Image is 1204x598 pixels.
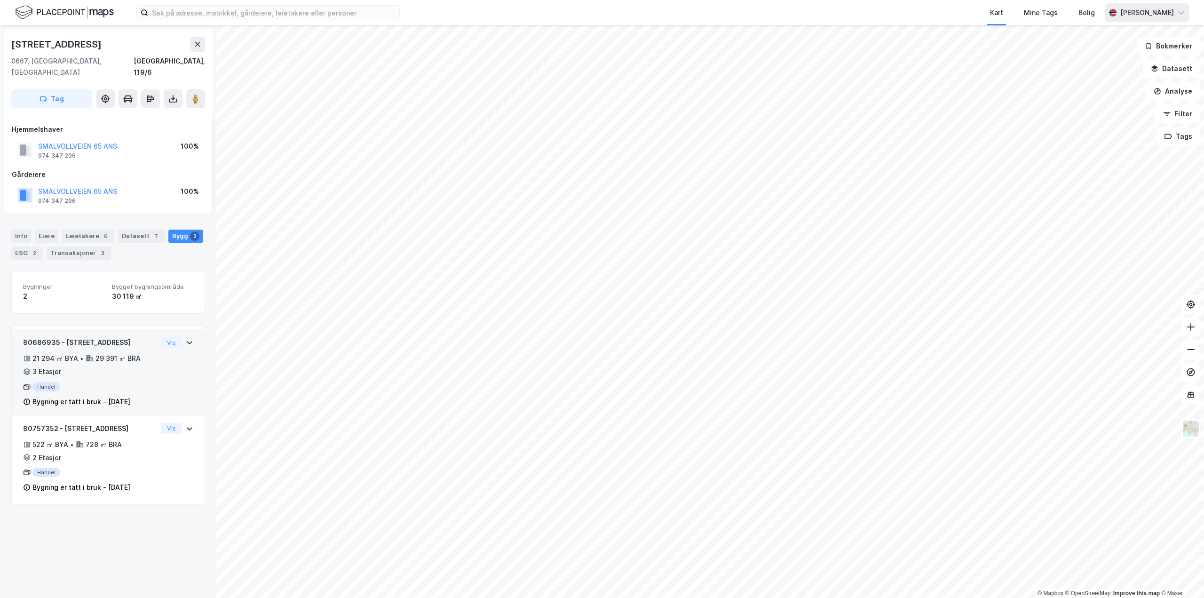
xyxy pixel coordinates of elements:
div: Mine Tags [1024,7,1058,18]
button: Analyse [1146,82,1200,101]
div: Gårdeiere [12,169,205,180]
iframe: Chat Widget [1157,553,1204,598]
div: 974 347 296 [38,152,76,159]
input: Søk på adresse, matrikkel, gårdeiere, leietakere eller personer [148,6,399,20]
div: Eiere [35,230,58,243]
div: Leietakere [62,230,114,243]
div: 29 391 ㎡ BRA [95,353,141,364]
div: 0667, [GEOGRAPHIC_DATA], [GEOGRAPHIC_DATA] [11,56,134,78]
div: Bygning er tatt i bruk - [DATE] [32,482,130,493]
div: 100% [181,186,199,197]
div: [STREET_ADDRESS] [11,37,103,52]
div: 2 Etasjer [32,452,61,463]
button: Tags [1156,127,1200,146]
button: Datasett [1143,59,1200,78]
div: • [70,441,74,448]
div: ESG [11,247,43,260]
a: Mapbox [1038,590,1063,597]
div: 100% [181,141,199,152]
button: Tag [11,89,92,108]
img: Z [1182,420,1200,438]
div: 7 [151,231,161,241]
div: • [80,355,84,362]
div: Bolig [1078,7,1095,18]
button: Vis [161,423,182,434]
span: Bygninger [23,283,104,291]
div: 522 ㎡ BYA [32,439,68,450]
div: 974 347 296 [38,197,76,205]
div: Transaksjoner [47,247,111,260]
button: Vis [161,337,182,348]
div: Datasett [118,230,165,243]
div: Bygning er tatt i bruk - [DATE] [32,396,130,407]
div: 3 Etasjer [32,366,61,377]
button: Bokmerker [1137,37,1200,56]
div: [GEOGRAPHIC_DATA], 119/6 [134,56,205,78]
div: 728 ㎡ BRA [86,439,122,450]
div: Bygg [168,230,203,243]
div: 80757352 - [STREET_ADDRESS] [23,423,157,434]
span: Bygget bygningsområde [112,283,193,291]
div: 30 119 ㎡ [112,291,193,302]
a: Improve this map [1113,590,1160,597]
div: [PERSON_NAME] [1120,7,1174,18]
div: 2 [30,248,39,258]
div: 6 [101,231,111,241]
div: 80686935 - [STREET_ADDRESS] [23,337,157,348]
img: logo.f888ab2527a4732fd821a326f86c7f29.svg [15,4,114,21]
a: OpenStreetMap [1065,590,1111,597]
div: Hjemmelshaver [12,124,205,135]
div: 2 [190,231,199,241]
div: 21 294 ㎡ BYA [32,353,78,364]
div: Kontrollprogram for chat [1157,553,1204,598]
div: Info [11,230,31,243]
div: Kart [990,7,1003,18]
div: 3 [98,248,107,258]
div: 2 [23,291,104,302]
button: Filter [1155,104,1200,123]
